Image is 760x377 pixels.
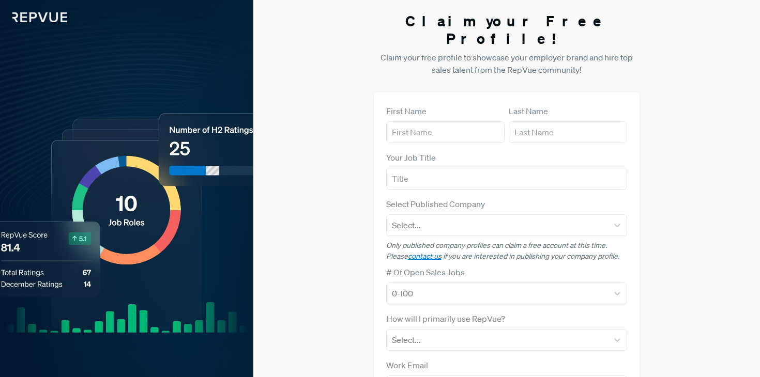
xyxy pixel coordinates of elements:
label: Work Email [386,359,428,371]
label: Select Published Company [386,198,485,210]
input: Last Name [509,121,627,143]
label: How will I primarily use RepVue? [386,312,505,325]
a: contact us [408,252,442,261]
h3: Claim your Free Profile! [374,12,640,47]
p: Claim your free profile to showcase your employer brand and hire top sales talent from the RepVue... [374,51,640,76]
label: Your Job Title [386,151,436,164]
input: Title [386,168,628,190]
input: First Name [386,121,505,143]
p: Only published company profiles can claim a free account at this time. Please if you are interest... [386,240,628,262]
label: Last Name [509,105,548,117]
label: # Of Open Sales Jobs [386,266,465,278]
label: First Name [386,105,427,117]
